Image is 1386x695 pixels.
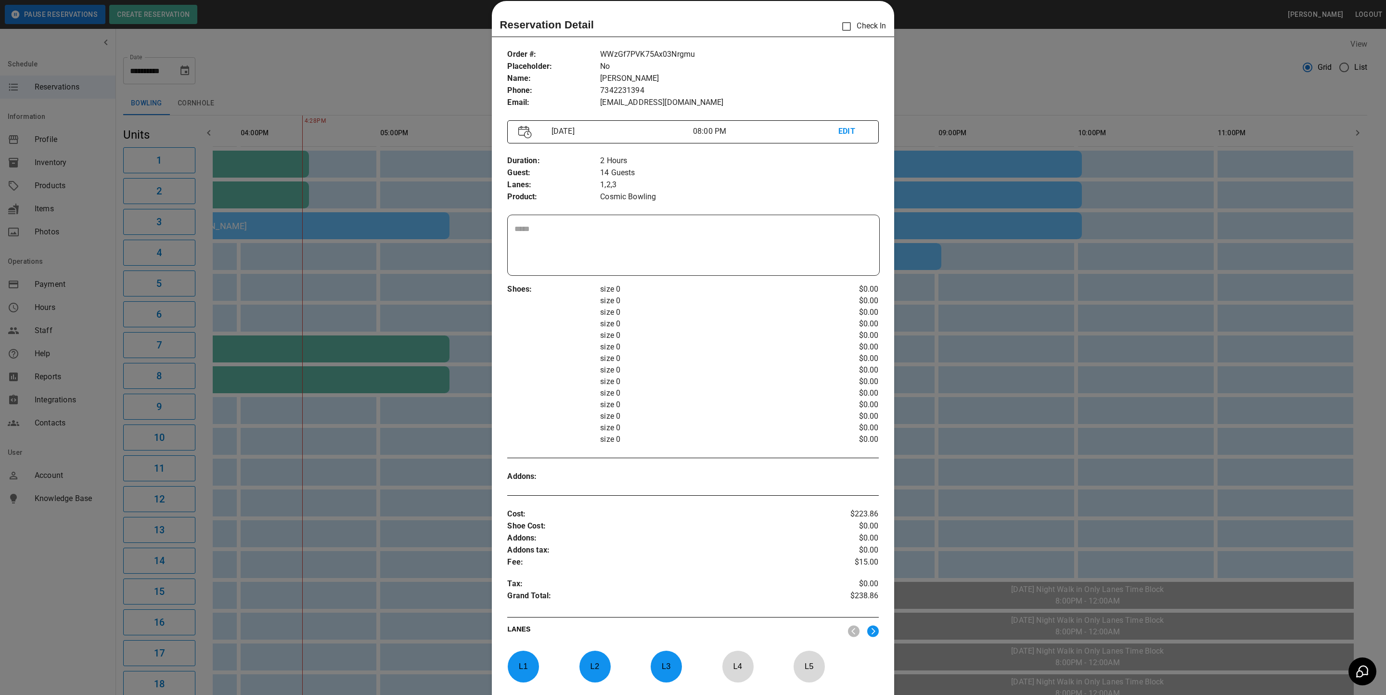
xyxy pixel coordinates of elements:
[600,341,817,353] p: size 0
[507,624,840,638] p: LANES
[817,590,879,605] p: $238.86
[867,625,879,637] img: right.svg
[507,167,600,179] p: Guest :
[600,387,817,399] p: size 0
[600,49,878,61] p: WWzGf7PVK75Ax03Nrgmu
[507,532,817,544] p: Addons :
[693,126,838,137] p: 08:00 PM
[817,508,879,520] p: $223.86
[817,341,879,353] p: $0.00
[817,399,879,411] p: $0.00
[600,376,817,387] p: size 0
[600,61,878,73] p: No
[793,655,825,678] p: L 5
[507,655,539,678] p: L 1
[507,578,817,590] p: Tax :
[817,307,879,318] p: $0.00
[507,556,817,568] p: Fee :
[507,97,600,109] p: Email :
[600,97,878,109] p: [EMAIL_ADDRESS][DOMAIN_NAME]
[600,411,817,422] p: size 0
[600,422,817,434] p: size 0
[817,434,879,445] p: $0.00
[507,283,600,296] p: Shoes :
[507,508,817,520] p: Cost :
[600,364,817,376] p: size 0
[817,318,879,330] p: $0.00
[650,655,682,678] p: L 3
[817,556,879,568] p: $15.00
[722,655,754,678] p: L 4
[507,179,600,191] p: Lanes :
[817,295,879,307] p: $0.00
[518,126,532,139] img: Vector
[507,49,600,61] p: Order # :
[507,155,600,167] p: Duration :
[600,155,878,167] p: 2 Hours
[500,17,594,33] p: Reservation Detail
[836,16,886,37] p: Check In
[507,471,600,483] p: Addons :
[600,434,817,445] p: size 0
[817,532,879,544] p: $0.00
[507,544,817,556] p: Addons tax :
[600,353,817,364] p: size 0
[600,295,817,307] p: size 0
[600,318,817,330] p: size 0
[817,330,879,341] p: $0.00
[600,283,817,295] p: size 0
[817,387,879,399] p: $0.00
[817,422,879,434] p: $0.00
[817,364,879,376] p: $0.00
[600,330,817,341] p: size 0
[507,61,600,73] p: Placeholder :
[600,307,817,318] p: size 0
[507,520,817,532] p: Shoe Cost :
[600,179,878,191] p: 1,2,3
[817,376,879,387] p: $0.00
[838,126,867,138] p: EDIT
[600,73,878,85] p: [PERSON_NAME]
[600,191,878,203] p: Cosmic Bowling
[817,411,879,422] p: $0.00
[817,544,879,556] p: $0.00
[848,625,860,637] img: nav_left.svg
[817,353,879,364] p: $0.00
[507,590,817,605] p: Grand Total :
[507,191,600,203] p: Product :
[600,399,817,411] p: size 0
[548,126,693,137] p: [DATE]
[600,167,878,179] p: 14 Guests
[600,85,878,97] p: 7342231394
[817,578,879,590] p: $0.00
[579,655,611,678] p: L 2
[817,283,879,295] p: $0.00
[507,73,600,85] p: Name :
[817,520,879,532] p: $0.00
[507,85,600,97] p: Phone :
